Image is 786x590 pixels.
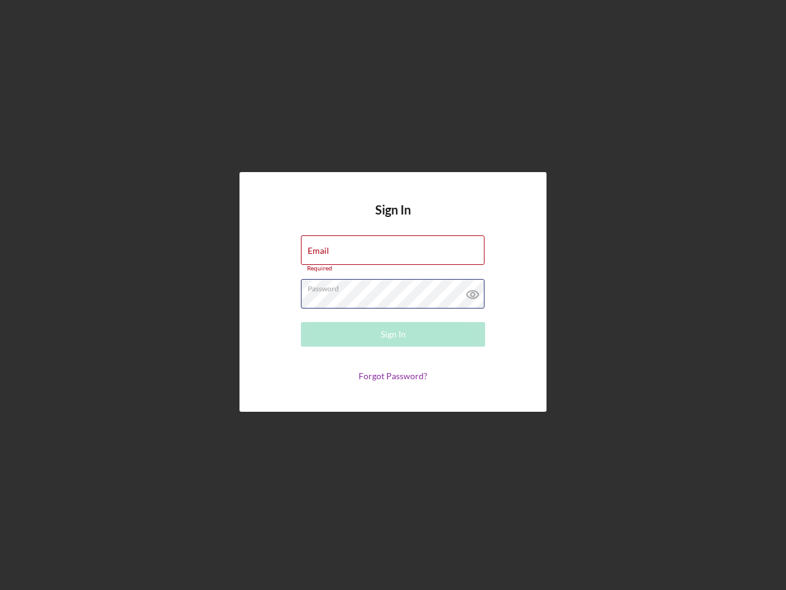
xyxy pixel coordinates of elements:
h4: Sign In [375,203,411,235]
div: Sign In [381,322,406,347]
button: Sign In [301,322,485,347]
label: Password [308,280,484,293]
a: Forgot Password? [359,371,427,381]
div: Required [301,265,485,272]
label: Email [308,246,329,256]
